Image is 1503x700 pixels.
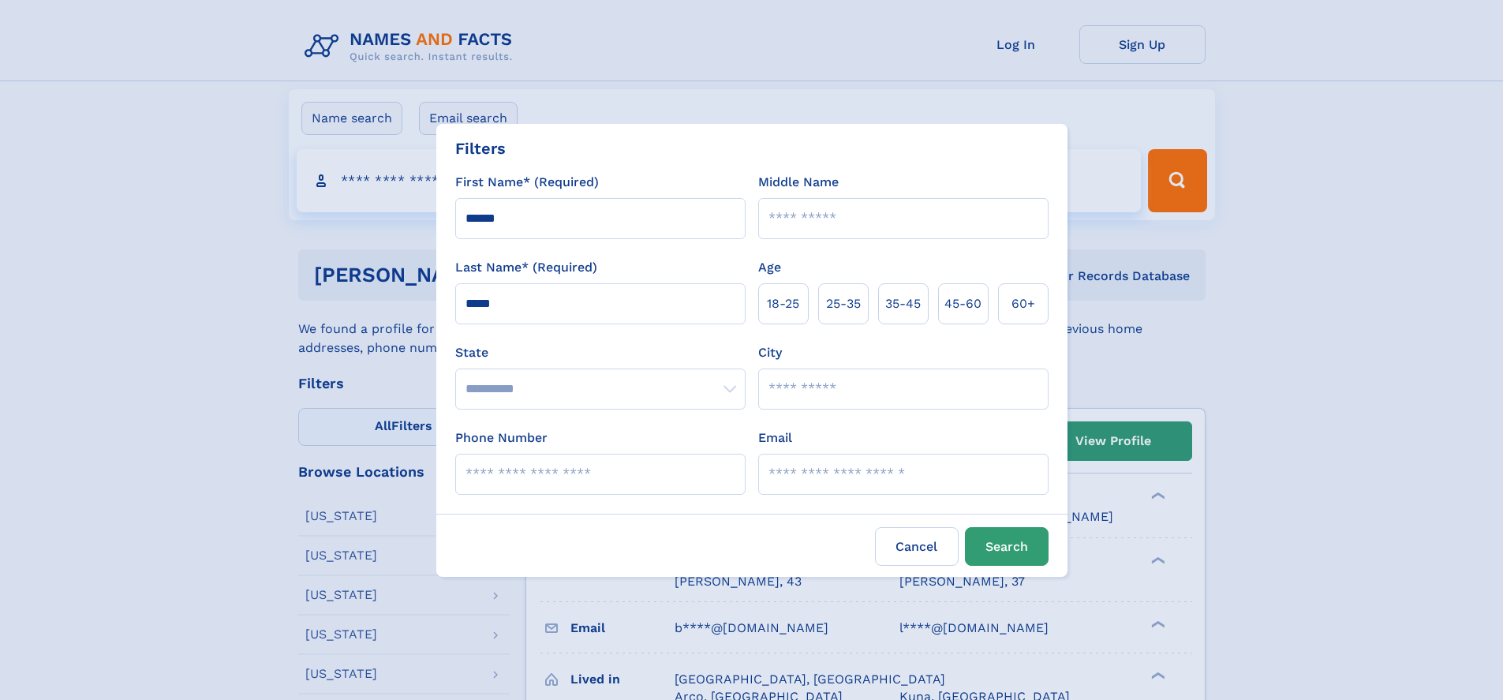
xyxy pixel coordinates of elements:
[758,173,839,192] label: Middle Name
[455,343,746,362] label: State
[875,527,959,566] label: Cancel
[455,173,599,192] label: First Name* (Required)
[965,527,1049,566] button: Search
[455,429,548,447] label: Phone Number
[1011,294,1035,313] span: 60+
[758,258,781,277] label: Age
[758,343,782,362] label: City
[455,258,597,277] label: Last Name* (Required)
[826,294,861,313] span: 25‑35
[767,294,799,313] span: 18‑25
[758,429,792,447] label: Email
[885,294,921,313] span: 35‑45
[455,137,506,160] div: Filters
[944,294,981,313] span: 45‑60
